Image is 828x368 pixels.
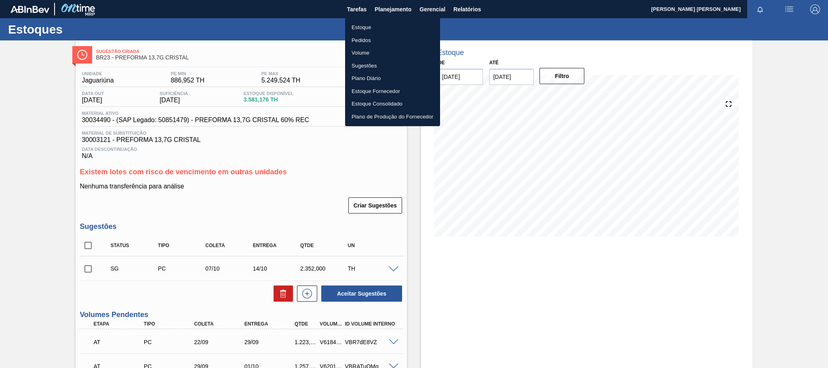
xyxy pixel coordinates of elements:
[345,59,440,72] a: Sugestões
[345,34,440,47] a: Pedidos
[345,110,440,123] a: Plano de Produção do Fornecedor
[345,97,440,110] a: Estoque Consolidado
[345,72,440,85] a: Plano Diário
[345,21,440,34] a: Estoque
[345,47,440,59] a: Volume
[345,85,440,98] a: Estoque Fornecedor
